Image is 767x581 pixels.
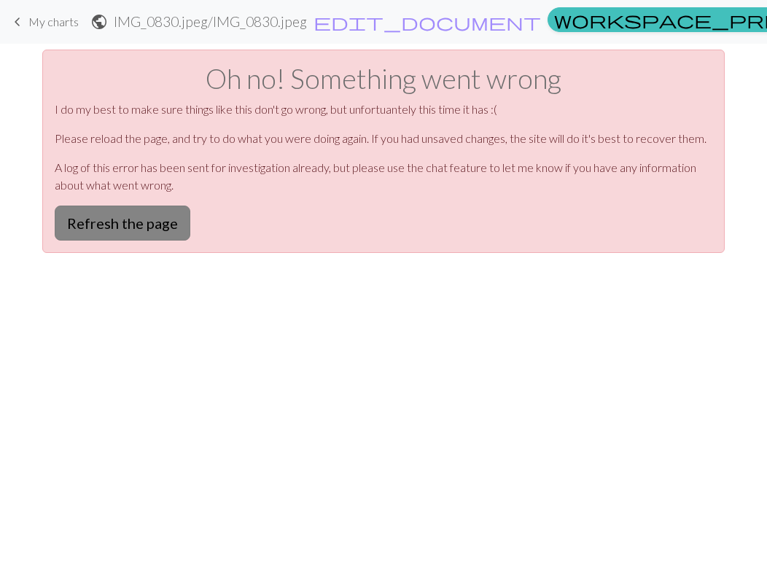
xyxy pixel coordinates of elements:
p: I do my best to make sure things like this don't go wrong, but unfortuantely this time it has :( [55,101,712,118]
span: public [90,12,108,32]
p: Please reload the page, and try to do what you were doing again. If you had unsaved changes, the ... [55,130,712,147]
h1: Oh no! Something went wrong [55,62,712,95]
span: edit_document [314,12,541,32]
span: keyboard_arrow_left [9,12,26,32]
span: My charts [28,15,79,28]
a: My charts [9,9,79,34]
h2: IMG_0830.jpeg / IMG_0830.jpeg [114,13,307,30]
button: Refresh the page [55,206,190,241]
p: A log of this error has been sent for investigation already, but please use the chat feature to l... [55,159,712,194]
